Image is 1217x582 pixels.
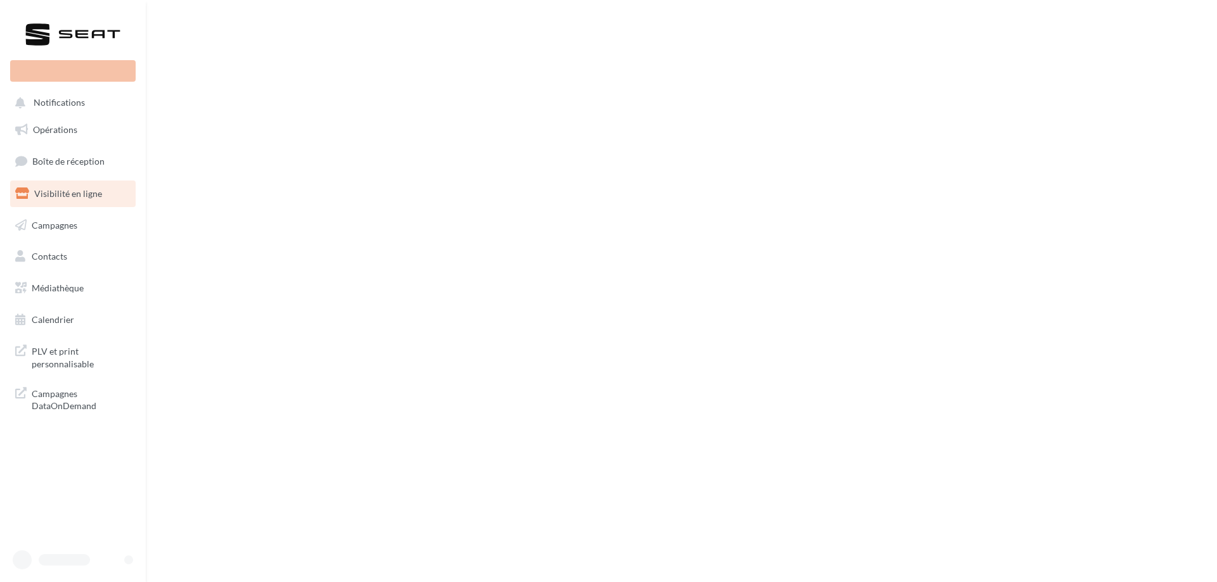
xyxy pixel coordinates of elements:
span: Opérations [33,124,77,135]
span: Contacts [32,251,67,262]
span: Campagnes [32,219,77,230]
span: Visibilité en ligne [34,188,102,199]
span: Notifications [34,98,85,108]
span: PLV et print personnalisable [32,343,131,370]
span: Campagnes DataOnDemand [32,385,131,412]
a: Campagnes [8,212,138,239]
a: PLV et print personnalisable [8,338,138,375]
a: Boîte de réception [8,148,138,175]
a: Contacts [8,243,138,270]
span: Boîte de réception [32,156,105,167]
a: Campagnes DataOnDemand [8,380,138,417]
div: Nouvelle campagne [10,60,136,82]
a: Visibilité en ligne [8,180,138,207]
a: Médiathèque [8,275,138,301]
a: Opérations [8,117,138,143]
span: Médiathèque [32,282,84,293]
span: Calendrier [32,314,74,325]
a: Calendrier [8,307,138,333]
